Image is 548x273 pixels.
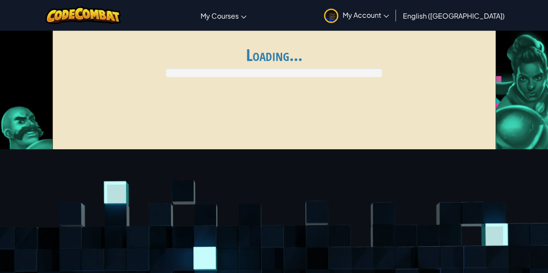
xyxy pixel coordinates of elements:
[399,4,509,27] a: English ([GEOGRAPHIC_DATA])
[343,10,389,19] span: My Account
[201,11,239,20] span: My Courses
[196,4,251,27] a: My Courses
[58,46,490,64] h1: Loading...
[324,9,338,23] img: avatar
[320,2,393,29] a: My Account
[45,6,121,24] img: CodeCombat logo
[403,11,505,20] span: English ([GEOGRAPHIC_DATA])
